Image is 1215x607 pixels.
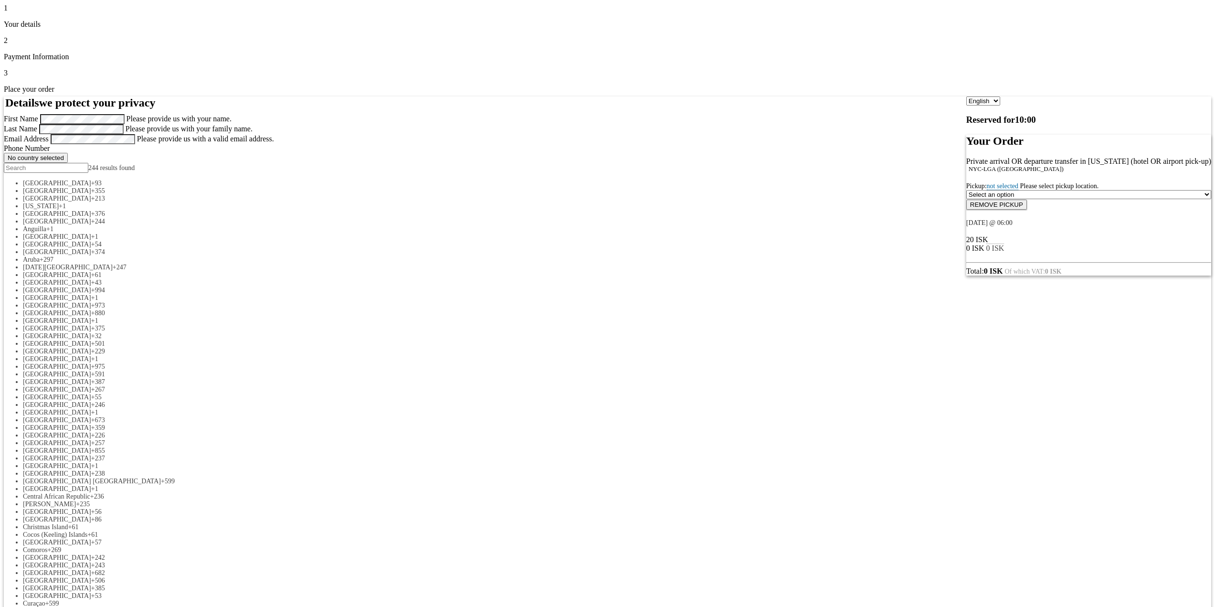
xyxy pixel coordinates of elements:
span: +682 [91,569,105,576]
span: [GEOGRAPHIC_DATA] [23,271,91,278]
strong: 10:00 [1015,115,1036,125]
span: +387 [91,378,105,385]
span: [GEOGRAPHIC_DATA] [23,585,91,592]
span: [GEOGRAPHIC_DATA] [23,592,91,599]
span: +355 [91,187,105,194]
span: +235 [76,501,90,508]
span: +236 [90,493,104,500]
h2: Your Order [966,135,1211,148]
label: First Name [4,115,38,123]
span: +1 [91,409,98,416]
span: Aruba [23,256,40,263]
span: +297 [40,256,53,263]
span: [GEOGRAPHIC_DATA] [23,348,91,355]
span: +1 [91,317,98,324]
span: [PERSON_NAME] [23,501,76,508]
span: +855 [91,447,105,454]
span: +246 [91,401,105,408]
span: [GEOGRAPHIC_DATA] [23,241,91,248]
span: +213 [91,195,105,202]
span: +257 [91,439,105,447]
span: [GEOGRAPHIC_DATA] [23,233,91,240]
span: +375 [91,325,105,332]
span: 2 [4,36,8,44]
strong: 0 ISK [984,267,1003,275]
span: +53 [91,592,102,599]
span: [GEOGRAPHIC_DATA] [23,508,91,515]
span: [GEOGRAPHIC_DATA] [23,554,91,561]
span: Change pickup place [987,182,1018,190]
span: [GEOGRAPHIC_DATA] [23,363,91,370]
span: +57 [91,539,102,546]
span: [GEOGRAPHIC_DATA] [23,371,91,378]
span: +237 [91,455,105,462]
span: 1 [4,4,8,12]
span: +1 [91,485,98,492]
span: Total to be paid [966,267,1003,275]
span: +973 [91,302,105,309]
label: Phone Number [4,144,50,152]
span: +55 [91,394,102,401]
span: +376 [91,210,105,217]
span: [GEOGRAPHIC_DATA] [23,424,91,431]
span: No country selected [8,154,64,161]
span: [GEOGRAPHIC_DATA] [23,447,91,454]
span: we protect your privacy [39,96,156,109]
span: Anguilla [23,225,46,233]
span: [GEOGRAPHIC_DATA] [23,294,91,301]
strong: 0 ISK [1045,268,1062,275]
span: [GEOGRAPHIC_DATA] [23,355,91,362]
span: 3 [4,69,8,77]
span: +599 [45,600,59,607]
div: NYC-LGA ([GEOGRAPHIC_DATA]) [969,166,1211,173]
span: [GEOGRAPHIC_DATA] [23,309,91,317]
span: [GEOGRAPHIC_DATA] [GEOGRAPHIC_DATA] [23,478,161,485]
span: Private arrival OR departure transfer in [US_STATE] (hotel OR airport pick-up) [966,157,1211,165]
span: +1 [91,294,98,301]
label: Last Name [4,125,37,133]
span: +56 [91,508,102,515]
span: +1 [91,462,98,469]
span: +374 [91,248,105,256]
span: Please select pickup location. [1020,182,1099,190]
span: [GEOGRAPHIC_DATA] [23,187,91,194]
span: Cocos (Keeling) Islands [23,531,87,538]
span: [GEOGRAPHIC_DATA] [23,302,91,309]
span: [DATE][GEOGRAPHIC_DATA] [23,264,113,271]
span: +994 [91,287,105,294]
span: [GEOGRAPHIC_DATA] [23,485,91,492]
span: [GEOGRAPHIC_DATA] [23,332,91,340]
span: +269 [47,546,61,554]
span: Christmas Island [23,523,68,531]
span: [GEOGRAPHIC_DATA] [23,516,91,523]
p: Payment Information [4,53,1211,61]
span: +242 [91,554,105,561]
span: [GEOGRAPHIC_DATA] [23,287,91,294]
span: Pickup: [966,182,1099,190]
span: +43 [91,279,102,286]
span: +1 [91,355,98,362]
span: [GEOGRAPHIC_DATA] [23,279,91,286]
span: 0 ISK [986,244,1004,252]
span: [GEOGRAPHIC_DATA] [23,439,91,447]
span: [GEOGRAPHIC_DATA] [23,325,91,332]
span: [GEOGRAPHIC_DATA] [23,409,91,416]
span: [GEOGRAPHIC_DATA] [23,218,91,225]
span: [GEOGRAPHIC_DATA] [23,539,91,546]
span: +243 [91,562,105,569]
span: [GEOGRAPHIC_DATA] [23,317,91,324]
span: Of which VAT: [1004,268,1061,275]
span: +86 [91,516,102,523]
span: Please provide us with your name. [127,115,232,123]
span: +226 [91,432,105,439]
span: +1 [59,202,66,210]
input: Search [4,163,88,173]
span: [GEOGRAPHIC_DATA] [23,462,91,469]
span: Curaçao [23,600,45,607]
span: [DATE] @ 06:00 [966,219,1013,226]
span: [GEOGRAPHIC_DATA] [23,340,91,347]
span: +32 [91,332,102,340]
span: +359 [91,424,105,431]
input: REMOVE PICKUP [966,200,1027,210]
p: Place your order [4,85,1211,94]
